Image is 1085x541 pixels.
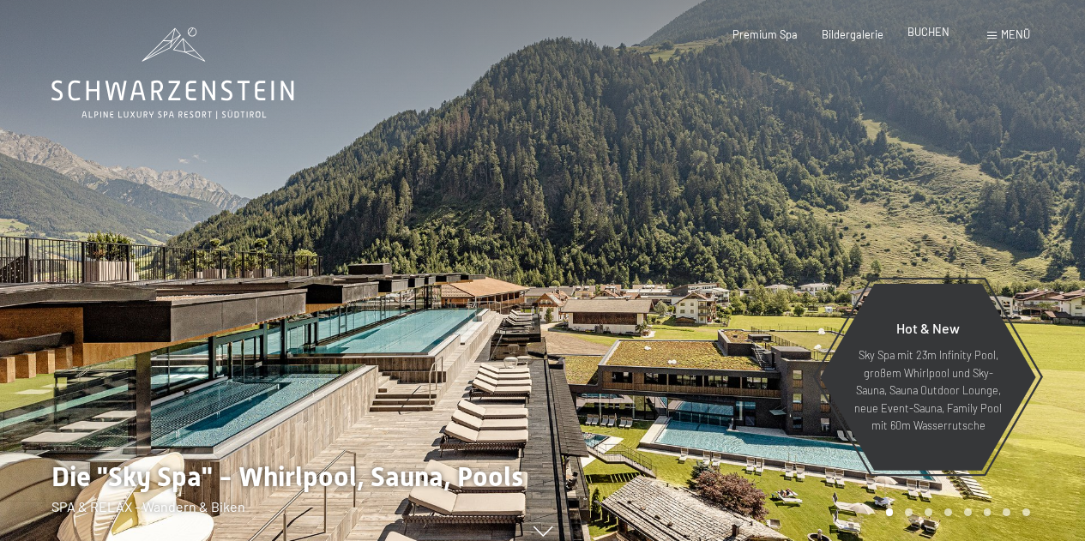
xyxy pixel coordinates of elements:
div: Carousel Page 5 [964,508,972,516]
span: Hot & New [896,320,960,336]
a: Hot & New Sky Spa mit 23m Infinity Pool, großem Whirlpool und Sky-Sauna, Sauna Outdoor Lounge, ne... [819,283,1037,472]
div: Carousel Page 3 [925,508,932,516]
div: Carousel Page 4 [944,508,952,516]
div: Carousel Page 2 [905,508,913,516]
p: Sky Spa mit 23m Infinity Pool, großem Whirlpool und Sky-Sauna, Sauna Outdoor Lounge, neue Event-S... [853,346,1003,434]
a: Bildergalerie [822,27,883,41]
div: Carousel Page 6 [984,508,992,516]
div: Carousel Page 8 [1022,508,1030,516]
a: Premium Spa [732,27,798,41]
div: Carousel Page 7 [1003,508,1010,516]
a: BUCHEN [907,25,949,39]
div: Carousel Pagination [880,508,1030,516]
span: Menü [1001,27,1030,41]
div: Carousel Page 1 (Current Slide) [886,508,894,516]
